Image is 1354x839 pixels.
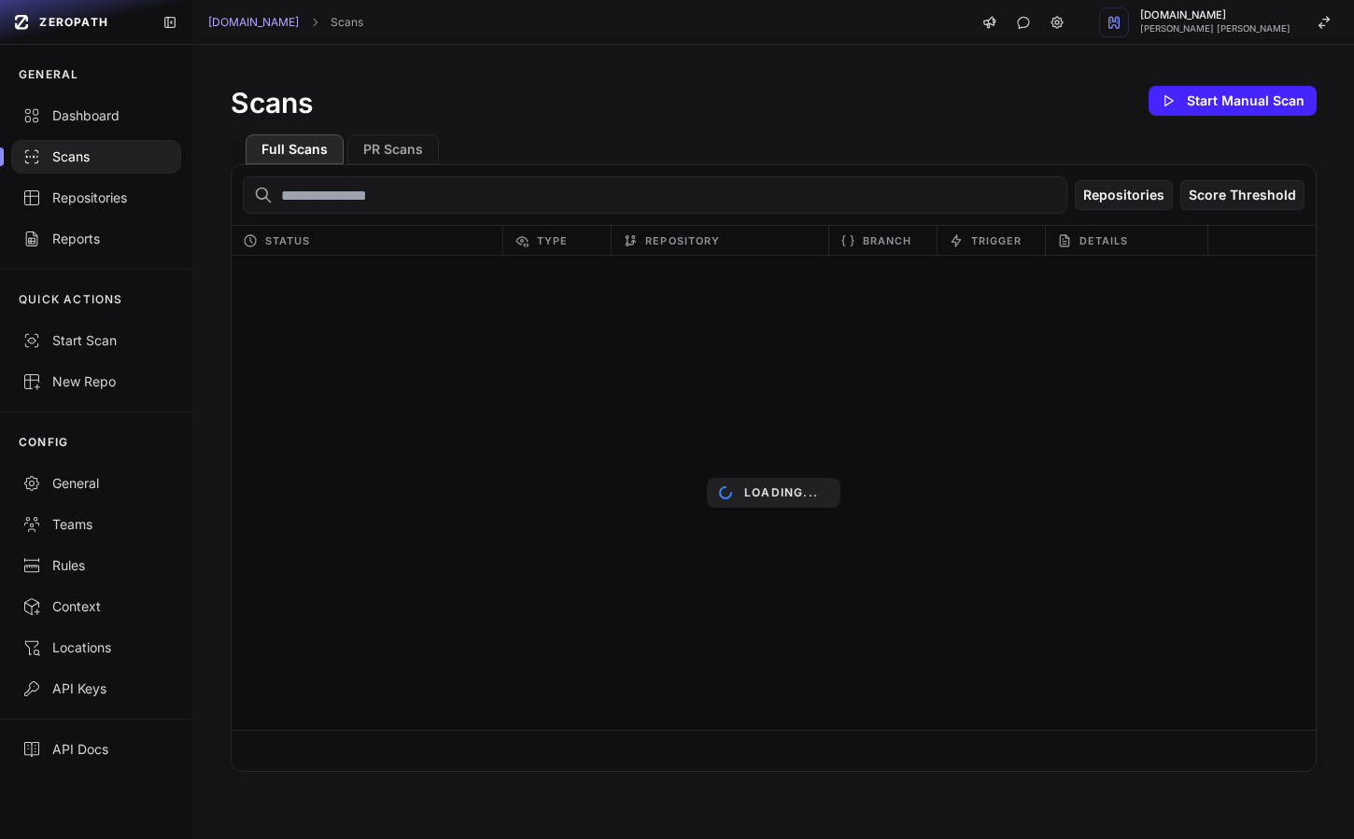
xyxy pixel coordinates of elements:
div: Context [22,597,170,616]
button: Start Manual Scan [1149,86,1317,116]
span: Details [1079,230,1129,252]
div: API Keys [22,679,170,698]
div: General [22,474,170,493]
div: Scans [22,147,170,166]
span: ZEROPATH [39,15,108,30]
a: ZEROPATH [7,7,148,37]
span: Trigger [971,230,1023,252]
button: PR Scans [347,134,439,164]
div: Locations [22,638,170,657]
div: Teams [22,515,170,534]
div: Dashboard [22,106,170,125]
button: Repositories [1075,180,1173,210]
div: Start Scan [22,331,170,350]
span: Type [537,230,568,252]
button: Score Threshold [1180,180,1305,210]
button: Full Scans [246,134,344,164]
h1: Scans [231,86,313,119]
span: Repository [645,230,720,252]
svg: chevron right, [308,16,321,29]
div: Reports [22,230,170,248]
span: [PERSON_NAME] [PERSON_NAME] [1140,24,1291,34]
div: Rules [22,556,170,575]
div: New Repo [22,372,170,391]
p: GENERAL [19,67,78,82]
p: QUICK ACTIONS [19,292,123,307]
p: CONFIG [19,435,68,450]
p: Loading... [744,485,818,500]
span: Branch [863,230,912,252]
div: Repositories [22,189,170,207]
div: API Docs [22,740,170,759]
a: Scans [331,15,363,30]
nav: breadcrumb [208,15,363,30]
span: Status [265,230,311,252]
span: [DOMAIN_NAME] [1140,10,1291,21]
a: [DOMAIN_NAME] [208,15,299,30]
